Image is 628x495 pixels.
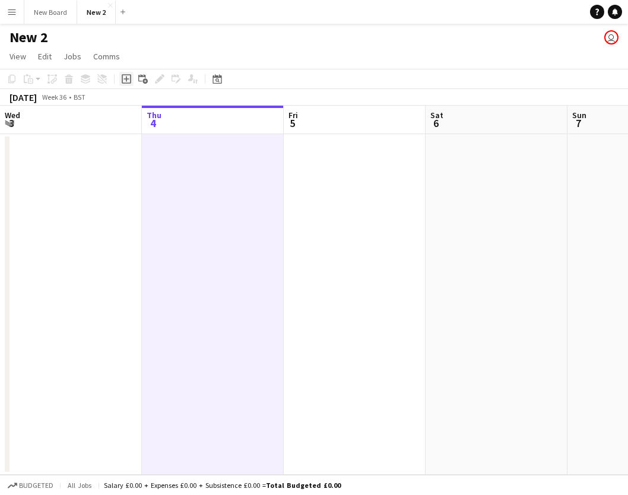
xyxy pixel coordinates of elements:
[104,481,341,490] div: Salary £0.00 + Expenses £0.00 + Subsistence £0.00 =
[6,479,55,492] button: Budgeted
[9,91,37,103] div: [DATE]
[93,51,120,62] span: Comms
[65,481,94,490] span: All jobs
[572,110,586,120] span: Sun
[39,93,69,101] span: Week 36
[288,110,298,120] span: Fri
[3,116,20,130] span: 3
[88,49,125,64] a: Comms
[266,481,341,490] span: Total Budgeted £0.00
[9,51,26,62] span: View
[145,116,161,130] span: 4
[74,93,85,101] div: BST
[287,116,298,130] span: 5
[570,116,586,130] span: 7
[604,30,619,45] app-user-avatar: Tanya Testing
[5,49,31,64] a: View
[5,110,20,120] span: Wed
[147,110,161,120] span: Thu
[59,49,86,64] a: Jobs
[429,116,443,130] span: 6
[19,481,53,490] span: Budgeted
[33,49,56,64] a: Edit
[430,110,443,120] span: Sat
[9,28,48,46] h1: New 2
[38,51,52,62] span: Edit
[77,1,116,24] button: New 2
[64,51,81,62] span: Jobs
[24,1,77,24] button: New Board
